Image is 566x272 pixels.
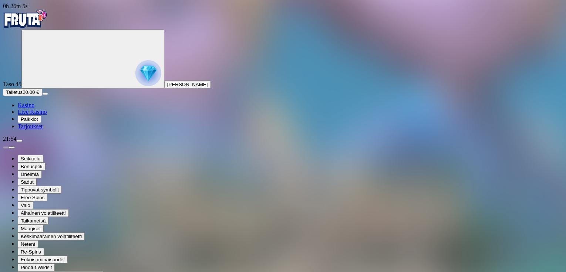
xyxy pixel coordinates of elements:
[9,146,15,149] button: next slide
[18,155,43,163] button: Seikkailu
[3,3,28,9] span: user session time
[18,102,34,108] a: Kasino
[21,195,44,200] span: Free Spins
[16,140,22,142] button: menu
[3,146,9,149] button: prev slide
[3,102,563,130] nav: Main menu
[18,209,69,217] button: Alhainen volatiliteetti
[18,201,33,209] button: Valo
[3,88,42,96] button: Talletusplus icon20.00 €
[21,164,43,169] span: Bonuspeli
[18,256,68,263] button: Erikoisominaisuudet
[167,82,208,87] span: [PERSON_NAME]
[18,178,37,186] button: Sadut
[21,234,82,239] span: Keskimääräinen volatiliteetti
[135,60,161,86] img: reward progress
[21,30,164,88] button: reward progress
[3,10,47,28] img: Fruta
[21,265,52,270] span: Pinotut Wildsit
[21,226,41,231] span: Maagiset
[18,109,47,115] a: Live Kasino
[21,218,46,224] span: Taikametsä
[18,263,55,271] button: Pinotut Wildsit
[18,240,38,248] button: Netent
[21,203,30,208] span: Valo
[18,170,42,178] button: Unelmia
[18,232,85,240] button: Keskimääräinen volatiliteetti
[18,217,48,225] button: Taikametsä
[3,81,21,87] span: Taso 45
[21,187,59,193] span: Tippuvat symbolit
[21,116,38,122] span: Palkkiot
[42,93,48,95] button: menu
[3,136,16,142] span: 21:54
[21,210,66,216] span: Alhainen volatiliteetti
[6,89,23,95] span: Talletus
[3,23,47,29] a: Fruta
[3,10,563,130] nav: Primary
[18,225,44,232] button: Maagiset
[21,171,39,177] span: Unelmia
[23,89,39,95] span: 20.00 €
[21,241,35,247] span: Netent
[18,194,47,201] button: Free Spins
[21,179,34,185] span: Sadut
[21,249,41,255] span: Re-Spins
[164,81,211,88] button: [PERSON_NAME]
[18,186,62,194] button: Tippuvat symbolit
[18,123,43,129] a: Tarjoukset
[18,248,44,256] button: Re-Spins
[21,257,65,262] span: Erikoisominaisuudet
[21,156,40,161] span: Seikkailu
[18,163,46,170] button: Bonuspeli
[18,115,41,123] button: Palkkiot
